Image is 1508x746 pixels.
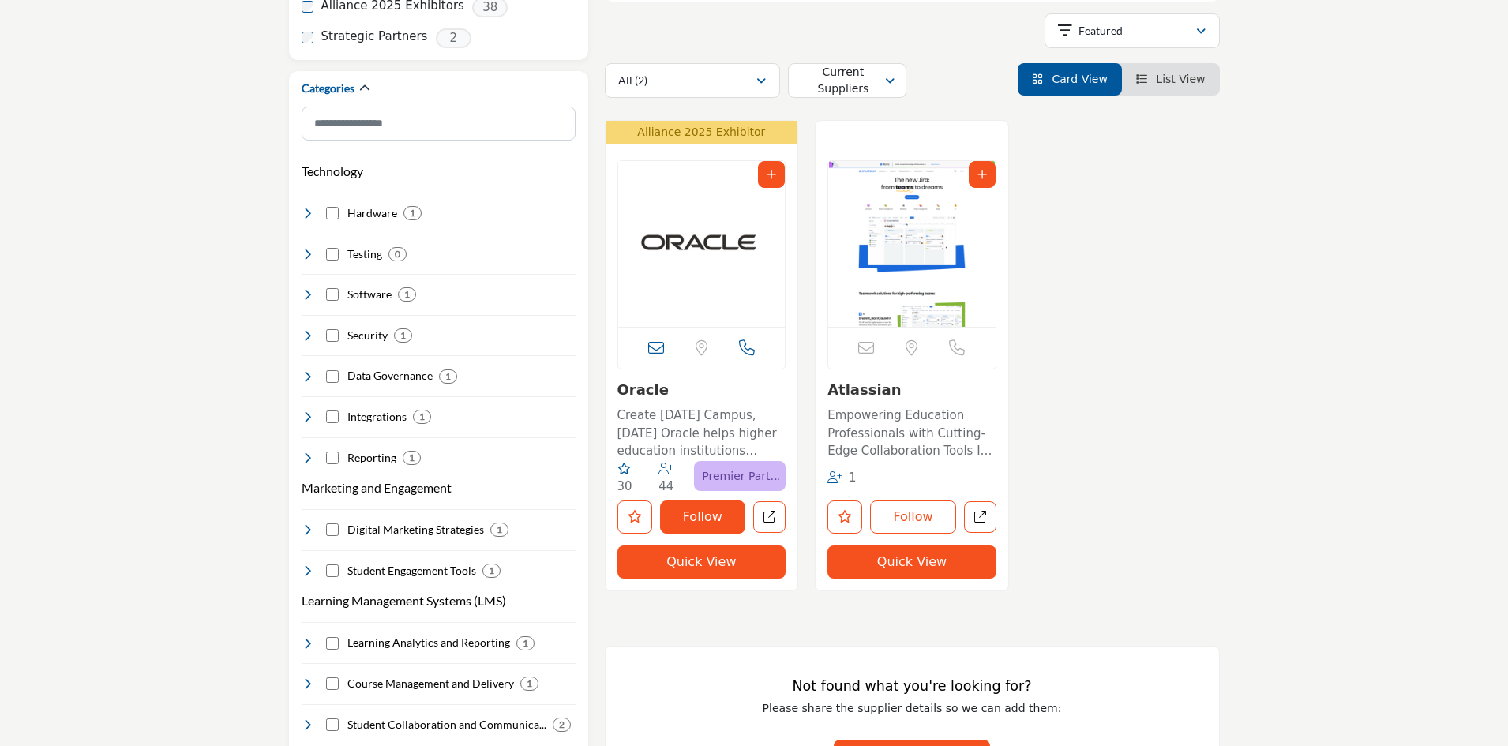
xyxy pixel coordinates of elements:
h2: Categories [302,81,354,96]
input: Select Integrations checkbox [326,410,339,423]
button: Like listing [827,500,862,534]
h4: Course Management and Delivery: Comprehensive platforms ensuring dynamic and effective course del... [347,676,514,692]
h3: Atlassian [827,381,996,399]
h3: Oracle [617,381,786,399]
a: Oracle [617,381,669,398]
h4: Student Collaboration and Communication: Platforms promoting student interaction, enabling effect... [347,717,546,733]
a: View List [1136,73,1206,85]
input: Strategic Partners checkbox [302,32,313,43]
div: 2 Results For Student Collaboration and Communication [553,718,571,732]
label: Strategic Partners [321,28,428,46]
h4: Student Engagement Tools: Innovative tools designed to foster a deep connection between students ... [347,563,476,579]
a: Open Listing in new tab [618,161,786,327]
a: Empowering Education Professionals with Cutting-Edge Collaboration Tools In the higher education ... [827,403,996,460]
a: Open oracle in new tab [753,501,786,534]
p: Empowering Education Professionals with Cutting-Edge Collaboration Tools In the higher education ... [827,407,996,460]
div: 0 Results For Testing [388,247,407,261]
span: 30 [617,479,632,493]
div: 1 Results For Integrations [413,410,431,424]
b: 1 [489,565,494,576]
li: Card View [1018,63,1122,96]
img: Atlassian [828,161,996,327]
a: Open atlassian in new tab [964,501,996,534]
h4: Hardware: Hardware Solutions [347,205,397,221]
b: 1 [410,208,415,219]
button: Quick View [617,545,786,579]
div: 1 Results For Learning Analytics and Reporting [516,636,535,650]
div: Current Suppliers [801,71,886,90]
input: Select Reporting checkbox [326,452,339,464]
span: 1 [849,470,857,485]
span: Please share the supplier details so we can add them: [763,702,1062,714]
button: All (2) [605,63,780,98]
input: Select Testing checkbox [326,248,339,261]
input: Select Security checkbox [326,329,339,342]
b: 1 [497,524,502,535]
input: Select Digital Marketing Strategies checkbox [326,523,339,536]
h4: Data Governance: Robust systems ensuring data accuracy, consistency, and security, upholding the ... [347,368,433,384]
b: 1 [400,330,406,341]
div: 1 Results For Hardware [403,206,422,220]
h4: Digital Marketing Strategies: Forward-thinking strategies tailored to promote institutional visib... [347,522,484,538]
h4: Integrations: Seamless and efficient system integrations tailored for the educational domain, ens... [347,409,407,425]
p: All (2) [618,73,647,88]
h4: Security: Cutting-edge solutions ensuring the utmost protection of institutional data, preserving... [347,328,388,343]
h4: Testing: Testing [347,246,382,262]
b: 1 [523,638,528,649]
a: Atlassian [827,381,901,398]
h3: Not found what you're looking for? [637,678,1187,695]
span: 44 [658,479,673,493]
h4: Software: Software solutions [347,287,392,302]
b: 1 [404,289,410,300]
a: View Card [1032,73,1108,85]
h4: Learning Analytics and Reporting: In-depth insights into student performance and learning outcome... [347,635,510,650]
a: Create [DATE] Campus, [DATE] Oracle helps higher education institutions worldwide enrich the teac... [617,403,786,460]
div: 1 Results For Data Governance [439,369,457,384]
div: 1 Results For Digital Marketing Strategies [490,523,508,537]
li: List View [1122,63,1220,96]
button: Follow [660,500,746,534]
a: Open Listing in new tab [828,161,996,327]
div: 1 Results For Software [398,287,416,302]
b: 0 [395,249,400,260]
input: Select Course Management and Delivery checkbox [326,677,339,690]
p: Create [DATE] Campus, [DATE] Oracle helps higher education institutions worldwide enrich the teac... [617,407,786,460]
a: Add To List [767,168,776,181]
b: 1 [409,452,415,463]
p: Premier Partner [700,465,779,487]
span: List View [1156,73,1205,85]
b: 1 [527,678,532,689]
i: Likes [617,463,631,474]
p: Alliance 2025 Exhibitor [610,124,793,141]
img: Oracle [618,161,786,327]
input: Select Student Engagement Tools checkbox [326,564,339,577]
div: 1 Results For Security [394,328,412,343]
div: 1 Results For Student Engagement Tools [482,564,501,578]
h4: Reporting: Dynamic tools that convert raw data into actionable insights, tailored to aid decision... [347,450,396,466]
span: 2 [436,28,471,48]
input: Alliance 2025 Exhibitors checkbox [302,1,313,13]
input: Search Category [302,107,576,141]
button: Like listing [617,500,652,534]
b: 2 [559,719,565,730]
b: 1 [419,411,425,422]
input: Select Software checkbox [326,288,339,301]
div: 1 Results For Course Management and Delivery [520,677,538,691]
p: Featured [1078,23,1123,39]
b: 1 [445,371,451,382]
button: Technology [302,162,363,181]
div: 1 Results For Reporting [403,451,421,465]
button: Featured [1045,13,1220,48]
input: Select Hardware checkbox [326,207,339,219]
div: Followers [658,461,694,496]
div: Followers [827,469,857,487]
span: Card View [1052,73,1107,85]
button: Current Suppliers [788,63,906,98]
button: Learning Management Systems (LMS) [302,591,506,610]
button: Quick View [827,545,996,579]
button: Marketing and Engagement [302,478,452,497]
button: Follow [870,500,956,534]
